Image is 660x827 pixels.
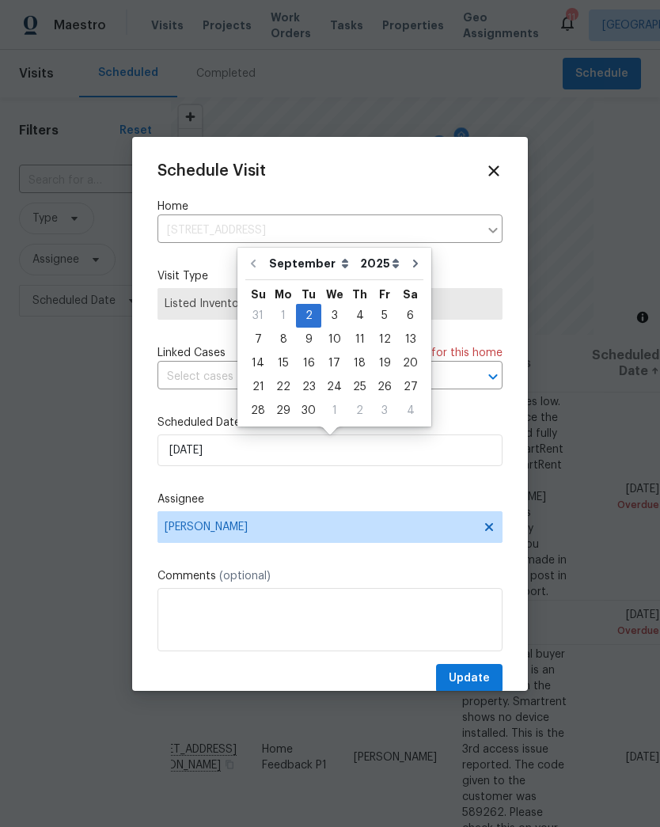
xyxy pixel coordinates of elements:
div: 15 [271,352,296,374]
div: Fri Sep 12 2025 [372,328,397,351]
button: Go to previous month [241,248,265,279]
div: 5 [372,305,397,327]
button: Update [436,664,503,693]
div: Fri Sep 26 2025 [372,375,397,399]
span: Schedule Visit [157,163,266,179]
button: Open [482,366,504,388]
div: Mon Sep 08 2025 [271,328,296,351]
div: 1 [321,400,347,422]
label: Home [157,199,503,214]
div: Mon Sep 22 2025 [271,375,296,399]
button: Go to next month [404,248,427,279]
label: Assignee [157,491,503,507]
div: 27 [397,376,423,398]
abbr: Friday [379,289,390,300]
input: Select cases [157,365,458,389]
abbr: Monday [275,289,292,300]
div: Tue Sep 23 2025 [296,375,321,399]
div: 25 [347,376,372,398]
div: Wed Sep 17 2025 [321,351,347,375]
div: Sun Sep 21 2025 [245,375,271,399]
div: 29 [271,400,296,422]
div: Mon Sep 01 2025 [271,304,296,328]
div: 4 [347,305,372,327]
div: 23 [296,376,321,398]
div: 1 [271,305,296,327]
div: 24 [321,376,347,398]
div: 4 [397,400,423,422]
span: Update [449,669,490,689]
span: [PERSON_NAME] [165,521,475,533]
div: Thu Sep 11 2025 [347,328,372,351]
div: 18 [347,352,372,374]
div: Sat Oct 04 2025 [397,399,423,423]
abbr: Thursday [352,289,367,300]
div: Thu Oct 02 2025 [347,399,372,423]
div: Fri Sep 05 2025 [372,304,397,328]
div: 9 [296,328,321,351]
div: 3 [321,305,347,327]
abbr: Tuesday [302,289,316,300]
input: Enter in an address [157,218,479,243]
select: Year [356,252,404,275]
div: 2 [347,400,372,422]
abbr: Sunday [251,289,266,300]
div: 11 [347,328,372,351]
div: 14 [245,352,271,374]
div: 6 [397,305,423,327]
div: Mon Sep 29 2025 [271,399,296,423]
div: 7 [245,328,271,351]
div: Wed Sep 03 2025 [321,304,347,328]
div: Tue Sep 16 2025 [296,351,321,375]
div: Tue Sep 02 2025 [296,304,321,328]
div: Thu Sep 18 2025 [347,351,372,375]
div: Sun Sep 28 2025 [245,399,271,423]
div: Tue Sep 30 2025 [296,399,321,423]
span: (optional) [219,571,271,582]
div: 26 [372,376,397,398]
div: Tue Sep 09 2025 [296,328,321,351]
div: Wed Sep 24 2025 [321,375,347,399]
label: Scheduled Date [157,415,503,431]
input: M/D/YYYY [157,434,503,466]
div: Wed Sep 10 2025 [321,328,347,351]
select: Month [265,252,356,275]
div: Thu Sep 25 2025 [347,375,372,399]
div: 20 [397,352,423,374]
div: Sat Sep 13 2025 [397,328,423,351]
abbr: Saturday [403,289,418,300]
div: 22 [271,376,296,398]
div: 10 [321,328,347,351]
div: 28 [245,400,271,422]
div: Sat Sep 20 2025 [397,351,423,375]
div: Sat Sep 06 2025 [397,304,423,328]
div: Sat Sep 27 2025 [397,375,423,399]
div: 31 [245,305,271,327]
span: Listed Inventory Diagnostic [165,296,495,312]
div: 3 [372,400,397,422]
div: 19 [372,352,397,374]
div: Fri Sep 19 2025 [372,351,397,375]
div: 16 [296,352,321,374]
div: Wed Oct 01 2025 [321,399,347,423]
label: Visit Type [157,268,503,284]
span: Close [485,162,503,180]
div: Sun Aug 31 2025 [245,304,271,328]
div: Sun Sep 14 2025 [245,351,271,375]
abbr: Wednesday [326,289,343,300]
label: Comments [157,568,503,584]
div: 21 [245,376,271,398]
div: 17 [321,352,347,374]
div: 12 [372,328,397,351]
div: Fri Oct 03 2025 [372,399,397,423]
div: 8 [271,328,296,351]
div: 2 [296,305,321,327]
div: Sun Sep 07 2025 [245,328,271,351]
div: 30 [296,400,321,422]
div: Thu Sep 04 2025 [347,304,372,328]
div: Mon Sep 15 2025 [271,351,296,375]
div: 13 [397,328,423,351]
span: Linked Cases [157,345,226,361]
